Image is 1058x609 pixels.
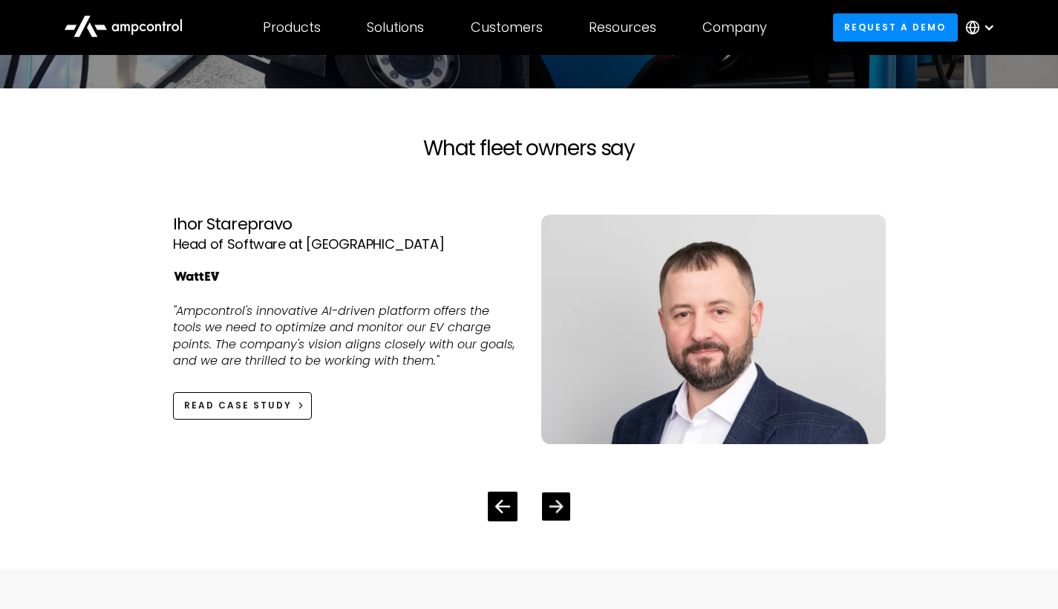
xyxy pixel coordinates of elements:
[367,19,424,36] div: Solutions
[173,191,886,468] div: 2 / 4
[173,303,517,370] p: "Ampcontrol's innovative AI-driven platform offers the tools we need to optimize and monitor our ...
[589,19,656,36] div: Resources
[149,136,910,161] h2: What fleet owners say
[173,234,517,255] div: Head of Software at [GEOGRAPHIC_DATA]
[471,19,543,36] div: Customers
[488,492,517,521] div: Previous slide
[702,19,767,36] div: Company
[833,13,958,41] a: Request a demo
[173,215,517,234] div: Ihor Starepravo
[184,399,292,412] div: Read Case Study
[173,392,313,420] a: Read Case Study
[263,19,321,36] div: Products
[542,492,570,521] div: Next slide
